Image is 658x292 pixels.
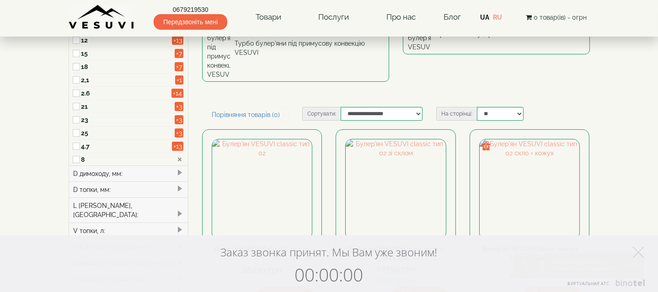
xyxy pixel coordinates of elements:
[202,107,289,122] a: Порівняння товарів (0)
[202,14,389,82] a: Турбо булер'яни під примусову конвекцію VESUVI Турбо булер'яни під примусову конвекцію VESUVI
[480,14,489,21] a: UA
[81,89,171,98] label: 2.6
[154,5,227,14] a: 0679219530
[493,14,502,21] a: RU
[346,139,445,239] img: Булер'ян VESUVI classic тип 02 зі склом
[523,12,589,22] button: 0 товар(ів) - 0грн
[69,5,135,30] img: Завод VESUVI
[81,155,171,164] label: 8
[175,49,183,58] span: +7
[69,223,188,239] div: V топки, л:
[81,115,171,124] label: 23
[81,62,171,71] label: 18
[175,128,183,138] span: +3
[377,7,425,28] a: Про нас
[480,139,579,239] img: Булер'ян VESUVI classic тип 02 скло + кожух
[81,49,171,58] label: 15
[172,36,183,45] span: +13
[69,197,188,223] div: L [PERSON_NAME], [GEOGRAPHIC_DATA]:
[436,107,477,121] label: На сторінці:
[154,14,227,30] span: Передзвоніть мені
[444,12,461,21] a: Блог
[309,7,358,28] a: Послуги
[81,36,171,45] label: 12
[302,107,341,121] label: Сортувати:
[105,265,553,285] div: 00:00:00
[246,7,290,28] a: Товари
[171,89,183,98] span: +14
[212,139,312,239] img: Булер'ян VESUVI classic тип 02
[81,128,171,138] label: 25
[175,75,183,85] span: +1
[81,75,171,85] label: 2,1
[81,142,171,151] label: 4.7
[69,181,188,197] div: D топки, мм:
[207,17,230,79] img: Турбо булер'яни під примусову конвекцію VESUVI
[175,115,183,124] span: +3
[567,281,610,287] span: Виртуальная АТС
[562,280,647,292] a: Виртуальная АТС
[105,235,553,265] div: Заказ звонка принят. Мы Вам уже звоним!
[81,102,171,111] label: 21
[481,141,491,150] img: gift
[172,142,183,151] span: +13
[534,14,587,21] span: 0 товар(ів) - 0грн
[175,102,183,111] span: +3
[69,165,188,181] div: D димоходу, мм:
[175,62,183,71] span: +7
